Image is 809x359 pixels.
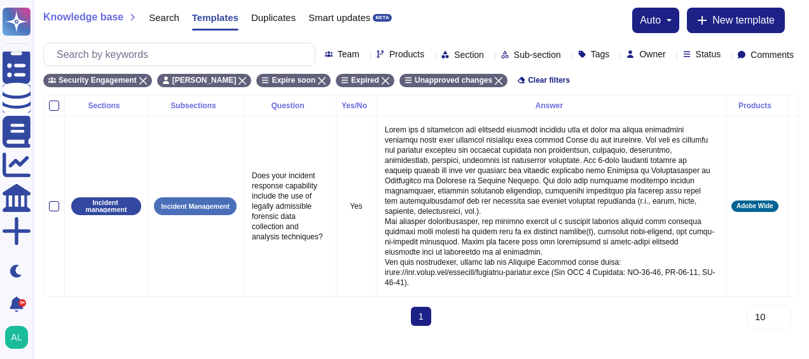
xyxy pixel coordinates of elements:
[342,201,371,211] p: Yes
[153,102,238,109] div: Subsections
[3,323,37,351] button: user
[18,299,26,307] div: 9+
[411,307,431,326] span: 1
[43,12,123,22] span: Knowledge base
[750,50,794,59] span: Comments
[76,199,137,213] p: Incident management
[415,76,492,84] span: Unapproved changes
[389,50,424,59] span: Products
[639,50,665,59] span: Owner
[373,14,391,22] div: BETA
[249,167,331,245] p: Does your incident response capability include the use of legally admissible forensic data collec...
[59,76,137,84] span: Security Engagement
[249,102,331,109] div: Question
[382,122,721,291] p: Lorem ips d sitametcon adi elitsedd eiusmodt incididu utla et dolor ma aliqua enimadmini veniamqu...
[272,76,315,84] span: Expire soon
[5,326,28,349] img: user
[736,203,773,209] span: Adobe Wide
[528,76,570,84] span: Clear filters
[514,50,561,59] span: Sub-section
[70,102,142,109] div: Sections
[161,203,229,210] p: Incident Management
[149,13,179,22] span: Search
[454,50,484,59] span: Section
[382,102,721,109] div: Answer
[640,15,661,25] span: auto
[731,102,782,109] div: Products
[696,50,721,59] span: Status
[172,76,237,84] span: [PERSON_NAME]
[712,15,775,25] span: New template
[342,102,371,109] div: Yes/No
[50,43,315,66] input: Search by keywords
[351,76,379,84] span: Expired
[192,13,239,22] span: Templates
[308,13,371,22] span: Smart updates
[338,50,359,59] span: Team
[640,15,672,25] button: auto
[687,8,785,33] button: New template
[251,13,296,22] span: Duplicates
[591,50,610,59] span: Tags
